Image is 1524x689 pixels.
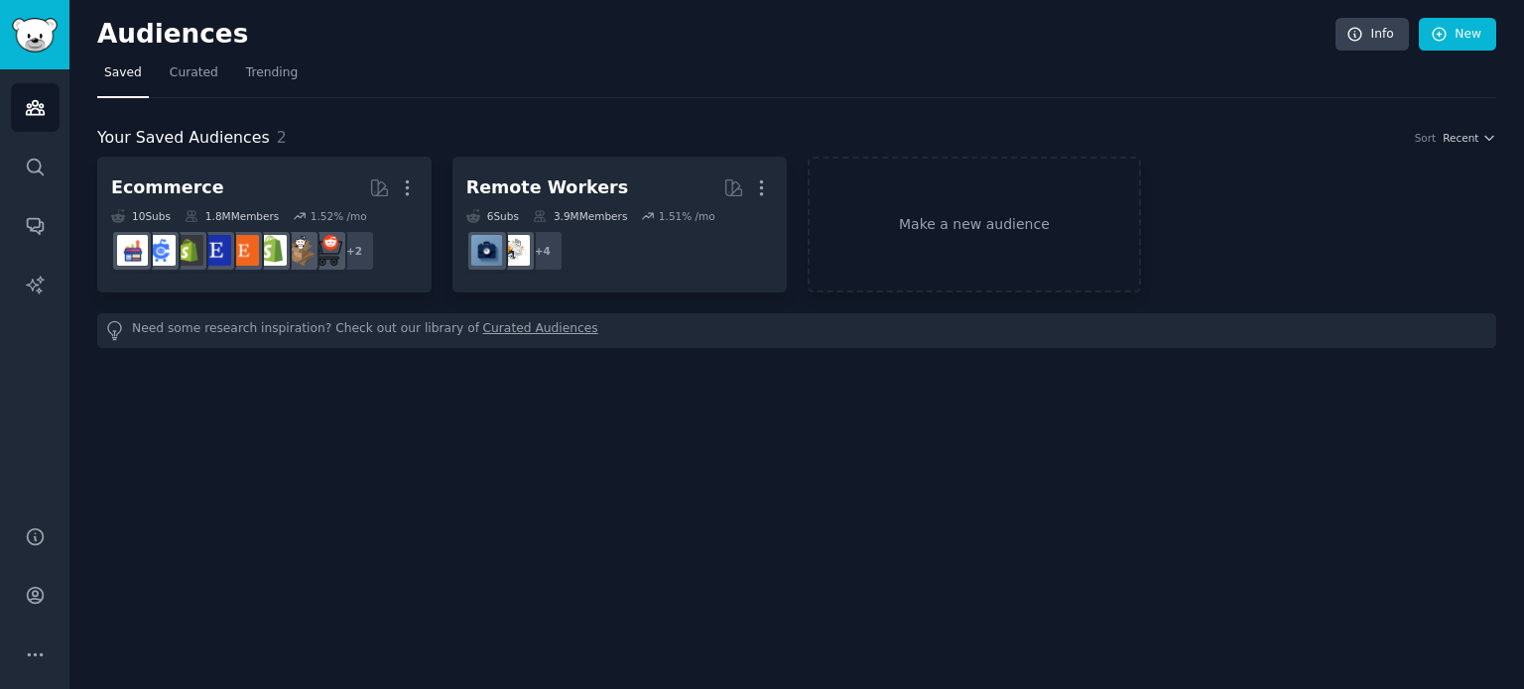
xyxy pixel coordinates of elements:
a: Remote Workers6Subs3.9MMembers1.51% /mo+4RemoteJobswork [452,157,787,292]
div: + 2 [333,230,375,272]
a: Saved [97,57,149,98]
img: reviewmyshopify [173,235,203,266]
div: Need some research inspiration? Check out our library of [97,313,1496,348]
a: New [1419,18,1496,52]
img: ecommerce_growth [117,235,148,266]
img: Etsy [228,235,259,266]
span: Curated [170,64,218,82]
a: Info [1335,18,1409,52]
img: ecommercemarketing [145,235,176,266]
img: ecommerce [312,235,342,266]
a: Ecommerce10Subs1.8MMembers1.52% /mo+2ecommercedropshipshopifyEtsyEtsySellersreviewmyshopifyecomme... [97,157,432,292]
div: 6 Sub s [466,209,519,223]
div: 10 Sub s [111,209,171,223]
img: dropship [284,235,315,266]
h2: Audiences [97,19,1335,51]
a: Trending [239,57,305,98]
span: 2 [277,128,287,147]
div: 1.52 % /mo [311,209,367,223]
button: Recent [1443,131,1496,145]
div: 1.8M Members [185,209,279,223]
span: Recent [1443,131,1478,145]
span: Trending [246,64,298,82]
span: Your Saved Audiences [97,126,270,151]
div: Remote Workers [466,175,628,200]
img: EtsySellers [200,235,231,266]
a: Make a new audience [808,157,1142,292]
img: GummySearch logo [12,18,58,53]
a: Curated Audiences [483,320,598,341]
a: Curated [163,57,225,98]
img: work [471,235,502,266]
div: 1.51 % /mo [659,209,715,223]
div: + 4 [522,230,564,272]
div: Ecommerce [111,175,224,200]
div: 3.9M Members [533,209,627,223]
div: Sort [1415,131,1437,145]
img: shopify [256,235,287,266]
span: Saved [104,64,142,82]
img: RemoteJobs [499,235,530,266]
